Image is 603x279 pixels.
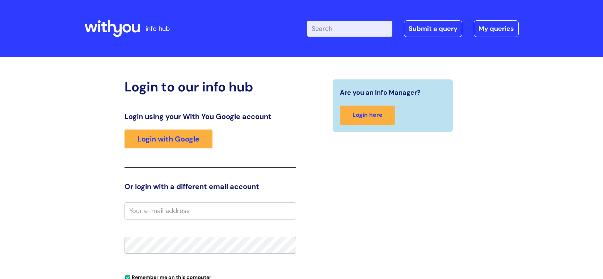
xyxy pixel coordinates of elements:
[474,20,519,37] a: My queries
[404,20,462,37] a: Submit a query
[125,112,296,121] h3: Login using your With You Google account
[125,182,296,191] h3: Or login with a different email account
[340,106,395,125] a: Login here
[340,87,421,98] span: Are you an Info Manager?
[125,202,296,219] input: Your e-mail address
[125,79,296,95] h2: Login to our info hub
[146,23,170,34] p: info hub
[125,130,212,148] a: Login with Google
[307,21,392,37] input: Search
